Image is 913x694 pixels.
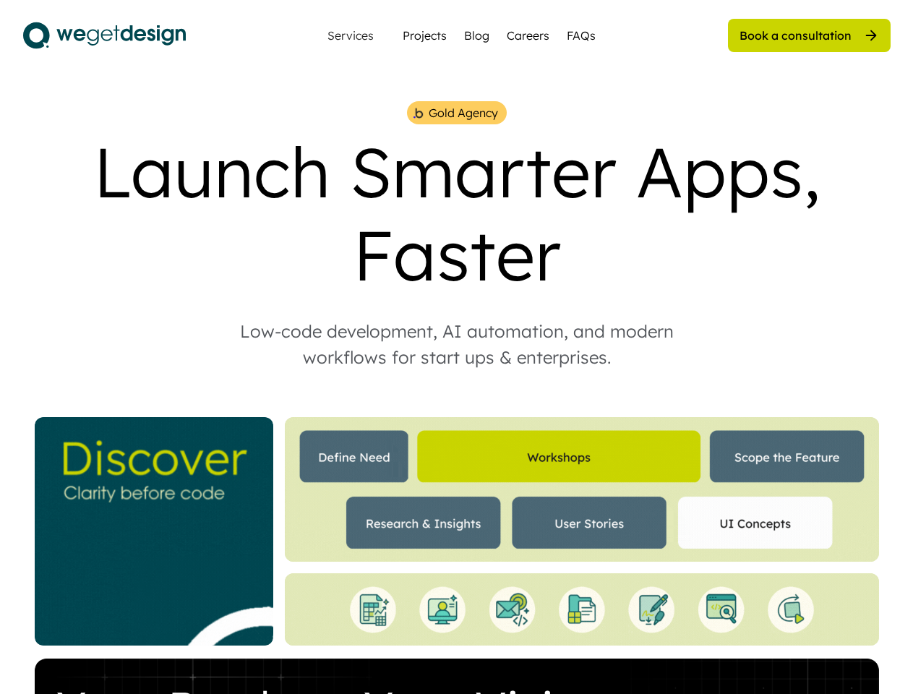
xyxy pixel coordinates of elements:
a: FAQs [567,27,596,44]
div: Gold Agency [429,104,498,121]
a: Projects [403,27,447,44]
div: Launch Smarter Apps, Faster [23,130,891,296]
div: Low-code development, AI automation, and modern workflows for start ups & enterprises. [211,318,703,370]
img: Website%20Landing%20%284%29.gif [285,417,879,562]
a: Careers [507,27,549,44]
img: bubble%201.png [412,106,424,120]
img: Bottom%20Landing%20%281%29.gif [285,573,879,646]
img: _Website%20Square%20V2%20%282%29.gif [35,417,273,646]
div: Services [322,30,380,41]
img: logo.svg [23,17,186,53]
a: Blog [464,27,489,44]
div: Book a consultation [740,27,852,43]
